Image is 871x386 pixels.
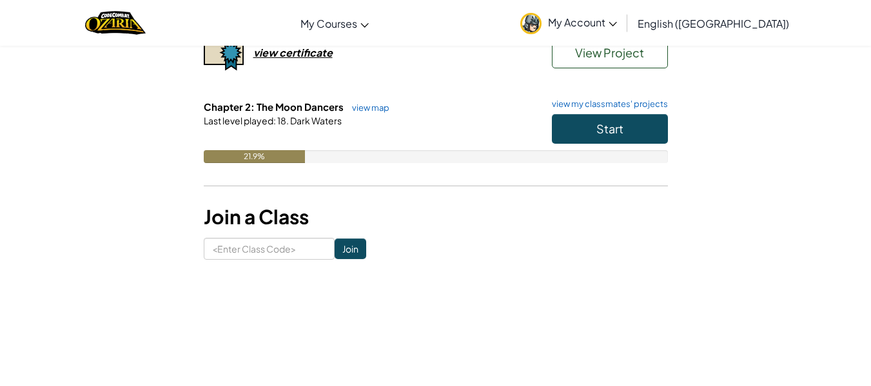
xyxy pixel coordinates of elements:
input: Join [335,238,366,259]
a: view certificate [204,46,333,59]
span: 18. [276,115,289,126]
a: My Account [514,3,623,43]
a: view my classmates' projects [545,100,668,108]
span: My Courses [300,17,357,30]
button: View Project [552,37,668,68]
div: 21.9% [204,150,306,163]
a: English ([GEOGRAPHIC_DATA]) [631,6,796,41]
span: My Account [548,15,617,29]
img: avatar [520,13,542,34]
a: view map [346,102,389,113]
img: Home [85,10,145,36]
span: Chapter 2: The Moon Dancers [204,101,346,113]
button: Start [552,114,668,144]
h3: Join a Class [204,202,668,231]
a: My Courses [294,6,375,41]
span: Dark Waters [289,115,342,126]
div: view certificate [253,46,333,59]
img: certificate-icon.png [204,37,244,71]
span: View Project [575,45,644,60]
input: <Enter Class Code> [204,238,335,260]
span: English ([GEOGRAPHIC_DATA]) [638,17,789,30]
span: Last level played [204,115,273,126]
span: : [273,115,276,126]
a: Ozaria by CodeCombat logo [85,10,145,36]
span: Start [596,121,623,136]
